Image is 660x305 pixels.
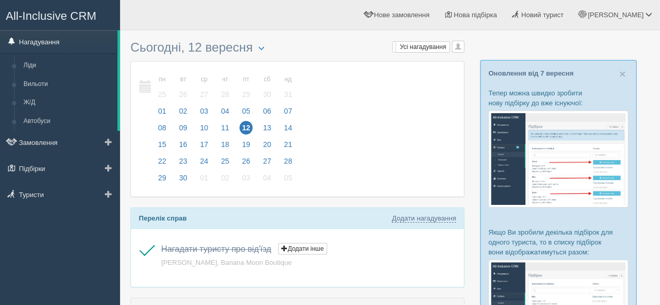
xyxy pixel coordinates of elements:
[488,69,573,77] a: Оновлення від 7 вересня
[194,122,214,139] a: 10
[400,43,446,51] span: Усі нагадування
[197,138,211,151] span: 17
[619,68,626,80] span: ×
[194,139,214,155] a: 17
[239,138,253,151] span: 19
[257,122,277,139] a: 13
[176,104,190,118] span: 02
[260,104,274,118] span: 06
[155,171,169,185] span: 29
[215,122,235,139] a: 11
[173,122,193,139] a: 09
[392,214,456,223] a: Додати нагадування
[260,75,274,84] small: сб
[155,88,169,101] span: 25
[194,105,214,122] a: 03
[152,139,172,155] a: 15
[281,88,295,101] span: 31
[260,154,274,168] span: 27
[161,245,271,253] a: Нагадати туристу про від'їзд
[278,69,295,105] a: нд 31
[194,172,214,189] a: 01
[139,214,187,222] b: Перелік справ
[278,243,327,254] button: Додати інше
[197,88,211,101] span: 27
[281,104,295,118] span: 07
[236,69,256,105] a: пт 29
[19,56,117,75] a: Ліди
[521,11,563,19] span: Новий турист
[176,121,190,135] span: 09
[6,9,97,22] span: All-Inclusive CRM
[219,88,232,101] span: 28
[1,1,119,29] a: All-Inclusive CRM
[176,154,190,168] span: 23
[239,121,253,135] span: 12
[130,41,464,56] h3: Сьогодні, 12 вересня
[219,154,232,168] span: 25
[278,122,295,139] a: 14
[257,69,277,105] a: сб 30
[173,105,193,122] a: 02
[152,155,172,172] a: 22
[215,172,235,189] a: 02
[488,227,628,257] p: Якщо Ви зробили декілька підбірок для одного туриста, то в списку підбірок вони відображатимуться...
[278,139,295,155] a: 21
[152,69,172,105] a: пн 25
[236,139,256,155] a: 19
[219,171,232,185] span: 02
[215,155,235,172] a: 25
[454,11,497,19] span: Нова підбірка
[215,139,235,155] a: 18
[197,121,211,135] span: 10
[194,69,214,105] a: ср 27
[161,259,292,266] a: [PERSON_NAME], Banana Moon Boutique
[197,104,211,118] span: 03
[155,121,169,135] span: 08
[173,139,193,155] a: 16
[278,105,295,122] a: 07
[236,155,256,172] a: 26
[619,68,626,79] button: Close
[257,155,277,172] a: 27
[257,172,277,189] a: 04
[197,154,211,168] span: 24
[19,75,117,94] a: Вильоти
[19,93,117,112] a: Ж/Д
[219,121,232,135] span: 11
[155,138,169,151] span: 15
[19,112,117,131] a: Автобуси
[260,171,274,185] span: 04
[281,154,295,168] span: 28
[236,105,256,122] a: 05
[257,105,277,122] a: 06
[152,122,172,139] a: 08
[281,121,295,135] span: 14
[219,138,232,151] span: 18
[260,121,274,135] span: 13
[281,171,295,185] span: 05
[260,138,274,151] span: 20
[488,88,628,108] p: Тепер можна швидко зробити нову підбірку до вже існуючої:
[173,69,193,105] a: вт 26
[176,75,190,84] small: вт
[173,155,193,172] a: 23
[239,171,253,185] span: 03
[281,138,295,151] span: 21
[278,172,295,189] a: 05
[152,105,172,122] a: 01
[281,75,295,84] small: нд
[260,88,274,101] span: 30
[239,88,253,101] span: 29
[239,104,253,118] span: 05
[194,155,214,172] a: 24
[236,122,256,139] a: 12
[374,11,429,19] span: Нове замовлення
[155,104,169,118] span: 01
[219,75,232,84] small: чт
[236,172,256,189] a: 03
[587,11,643,19] span: [PERSON_NAME]
[197,75,211,84] small: ср
[239,75,253,84] small: пт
